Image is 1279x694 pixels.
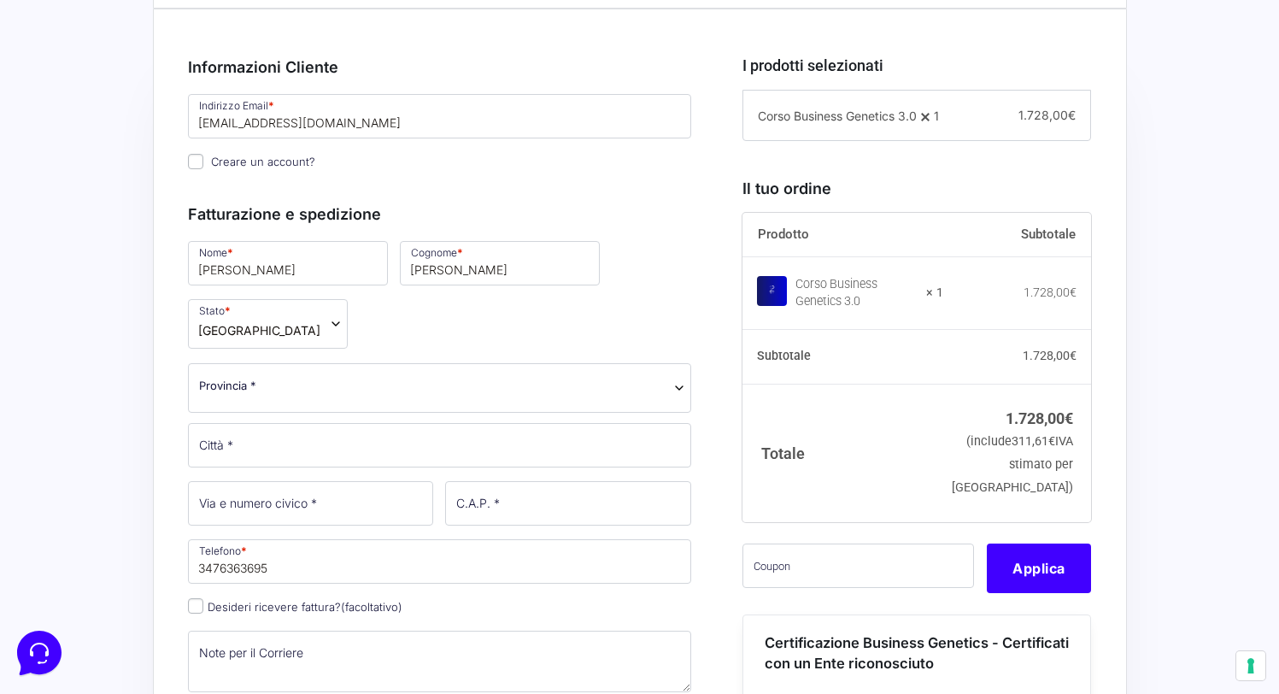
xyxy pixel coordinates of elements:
img: dark [55,96,89,130]
input: Desideri ricevere fattura?(facoltativo) [188,598,203,614]
input: Via e numero civico * [188,481,434,526]
span: 1.728,00 [1018,108,1076,122]
button: Le tue preferenze relative al consenso per le tecnologie di tracciamento [1236,651,1265,680]
input: Città * [188,423,692,468]
span: Trova una risposta [27,212,133,226]
label: Desideri ricevere fattura? [188,600,402,614]
bdi: 1.728,00 [1023,349,1077,362]
h3: Fatturazione e spedizione [188,203,692,226]
h2: Ciao da Marketers 👋 [14,14,287,41]
p: Home [51,561,80,576]
input: Cognome * [400,241,600,285]
th: Subtotale [742,330,943,385]
small: (include IVA stimato per [GEOGRAPHIC_DATA]) [952,434,1073,495]
th: Subtotale [943,213,1092,257]
input: Cerca un articolo... [38,249,279,266]
th: Prodotto [742,213,943,257]
p: Messaggi [148,561,194,576]
button: Aiuto [223,537,328,576]
img: dark [27,96,62,130]
h3: Il tuo ordine [742,177,1091,200]
span: Corso Business Genetics 3.0 [758,109,917,123]
p: Aiuto [263,561,288,576]
button: Messaggi [119,537,224,576]
h3: Informazioni Cliente [188,56,692,79]
span: Stato [188,299,348,349]
span: Italia [198,321,320,339]
span: € [1068,108,1076,122]
input: C.A.P. * [445,481,691,526]
th: Totale [742,384,943,521]
strong: × 1 [926,285,943,302]
img: dark [82,96,116,130]
iframe: Customerly Messenger Launcher [14,627,65,679]
span: Provincia * [199,377,256,395]
span: Inizia una conversazione [111,154,252,168]
a: Apri Centro Assistenza [182,212,314,226]
span: Certificazione Business Genetics - Certificati con un Ente riconosciuto [765,634,1069,673]
span: € [1048,434,1055,449]
bdi: 1.728,00 [1024,285,1077,299]
h3: I prodotti selezionati [742,54,1091,77]
span: Provincia [188,363,692,413]
span: Creare un account? [211,155,315,168]
input: Coupon [742,544,974,588]
input: Creare un account? [188,154,203,169]
span: 311,61 [1012,434,1055,449]
div: Corso Business Genetics 3.0 [795,276,915,310]
bdi: 1.728,00 [1006,409,1073,427]
span: (facoltativo) [341,600,402,614]
span: 1 [934,109,939,123]
span: € [1070,349,1077,362]
button: Home [14,537,119,576]
input: Nome * [188,241,388,285]
span: € [1070,285,1077,299]
img: Corso Business Genetics 3.0 [757,276,787,306]
button: Inizia una conversazione [27,144,314,178]
input: Telefono * [188,539,692,584]
span: € [1065,409,1073,427]
button: Applica [987,544,1091,593]
span: Le tue conversazioni [27,68,145,82]
input: Indirizzo Email * [188,94,692,138]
